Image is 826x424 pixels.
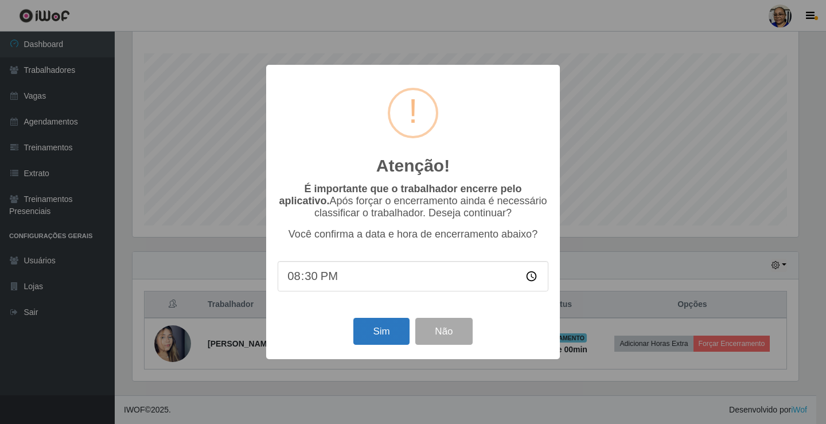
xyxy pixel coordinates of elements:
[376,155,450,176] h2: Atenção!
[278,183,548,219] p: Após forçar o encerramento ainda é necessário classificar o trabalhador. Deseja continuar?
[415,318,472,345] button: Não
[353,318,409,345] button: Sim
[279,183,521,207] b: É importante que o trabalhador encerre pelo aplicativo.
[278,228,548,240] p: Você confirma a data e hora de encerramento abaixo?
